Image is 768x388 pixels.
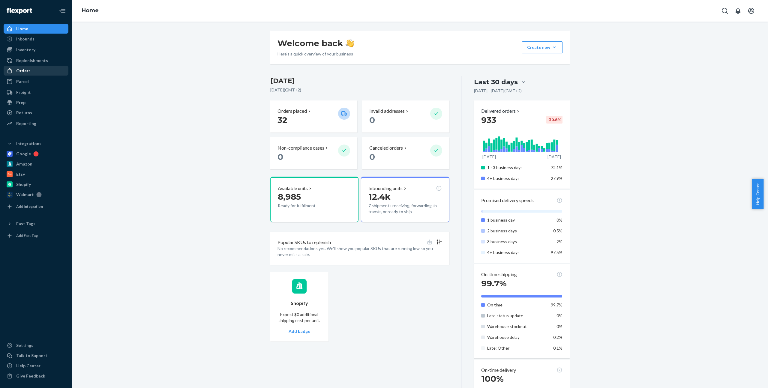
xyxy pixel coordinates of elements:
a: Prep [4,98,68,107]
a: Freight [4,88,68,97]
button: Open account menu [745,5,757,17]
a: Parcel [4,77,68,86]
div: Settings [16,342,33,348]
a: Amazon [4,159,68,169]
span: 8,985 [278,192,301,202]
button: Non-compliance cases 0 [270,137,357,169]
p: On-time shipping [481,271,517,278]
p: Expect $0 additional shipping cost per unit. [277,312,321,324]
button: Available units8,985Ready for fulfillment [270,177,358,222]
a: Shopify [4,180,68,189]
div: Shopify [16,181,31,187]
button: Fast Tags [4,219,68,228]
div: Inbounds [16,36,34,42]
p: On time [487,302,546,308]
span: 72.1% [551,165,562,170]
div: Amazon [16,161,32,167]
span: 12.4k [368,192,391,202]
div: Etsy [16,171,25,177]
div: -30.8 % [546,116,562,124]
span: 0 [277,152,283,162]
p: Late status update [487,313,546,319]
div: Google [16,151,31,157]
span: 32 [277,115,287,125]
a: Reporting [4,119,68,128]
button: Add badge [289,328,310,334]
p: Invalid addresses [369,108,405,115]
div: Replenishments [16,58,48,64]
p: Canceled orders [369,145,403,151]
p: Available units [278,185,308,192]
button: Give Feedback [4,371,68,381]
p: 4+ business days [487,175,546,181]
div: Fast Tags [16,221,35,227]
p: On-time delivery [481,367,516,374]
span: 100% [481,374,504,384]
span: 0 [369,152,375,162]
p: No recommendations yet. We’ll show you popular SKUs that are running low so you never miss a sale. [277,246,442,258]
img: hand-wave emoji [346,39,354,47]
a: Google [4,149,68,159]
span: 97.5% [551,250,562,255]
a: Home [4,24,68,34]
a: Replenishments [4,56,68,65]
button: Open notifications [732,5,744,17]
p: [DATE] - [DATE] ( GMT+2 ) [474,88,522,94]
button: Close Navigation [56,5,68,17]
a: Add Fast Tag [4,231,68,240]
div: Add Fast Tag [16,233,38,238]
h3: [DATE] [270,76,449,86]
p: Inbounding units [368,185,403,192]
a: Etsy [4,169,68,179]
span: 0% [556,324,562,329]
span: 27.9% [551,176,562,181]
a: Returns [4,108,68,118]
a: Help Center [4,361,68,371]
p: Warehouse delay [487,334,546,340]
p: Popular SKUs to replenish [277,239,331,246]
span: 933 [481,115,496,125]
a: Walmart [4,190,68,199]
p: [DATE] [482,154,496,160]
div: Reporting [16,121,36,127]
div: Add Integration [16,204,43,209]
a: Home [82,7,99,14]
p: 1 business day [487,217,546,223]
div: Integrations [16,141,41,147]
p: Warehouse stockout [487,324,546,330]
p: 4+ business days [487,249,546,255]
a: Add Integration [4,202,68,211]
button: Delivered orders [481,108,520,115]
p: Here’s a quick overview of your business [277,51,354,57]
p: 1 - 3 business days [487,165,546,171]
p: [DATE] ( GMT+2 ) [270,87,449,93]
button: Integrations [4,139,68,148]
p: [DATE] [547,154,561,160]
p: Late: Other [487,345,546,351]
button: Help Center [752,179,763,209]
p: 3 business days [487,239,546,245]
div: Orders [16,68,31,74]
p: Non-compliance cases [277,145,324,151]
div: Inventory [16,47,35,53]
p: Promised delivery speeds [481,197,534,204]
div: Freight [16,89,31,95]
div: Help Center [16,363,40,369]
span: 99.7% [481,278,507,288]
span: 0% [556,313,562,318]
a: Orders [4,66,68,76]
button: Canceled orders 0 [362,137,449,169]
p: Orders placed [277,108,307,115]
span: 0.2% [553,335,562,340]
span: 0% [556,217,562,222]
a: Settings [4,341,68,350]
p: Ready for fulfillment [278,203,333,209]
button: Invalid addresses 0 [362,100,449,133]
img: Flexport logo [7,8,32,14]
span: 2% [556,239,562,244]
span: 0.5% [553,228,562,233]
span: 99.7% [551,302,562,307]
